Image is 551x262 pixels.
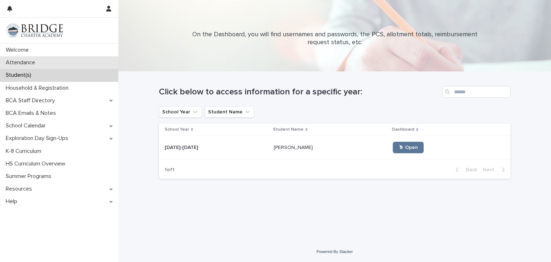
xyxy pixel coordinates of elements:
tr: [DATE]-[DATE][DATE]-[DATE] [PERSON_NAME][PERSON_NAME] 🖱 Open [159,136,510,159]
p: Student Name [273,126,303,134]
p: School Calendar [3,122,51,129]
button: Back [450,167,480,173]
span: 🖱 Open [399,145,418,150]
h1: Click below to access information for a specific year: [159,87,439,97]
span: Next [483,167,499,172]
p: 1 of 1 [159,161,180,179]
p: Summer Programs [3,173,57,180]
p: BCA Emails & Notes [3,110,62,117]
p: Resources [3,186,38,192]
p: On the Dashboard, you will find usernames and passwords, the PCS, allotment totals, reimbursement... [191,31,478,46]
p: [PERSON_NAME] [274,143,314,151]
p: Dashboard [392,126,414,134]
a: Powered By Stacker [316,249,353,254]
button: Student Name [205,106,254,118]
a: 🖱 Open [393,142,424,153]
p: [DATE]-[DATE] [165,143,199,151]
p: Exploration Day Sign-Ups [3,135,74,142]
input: Search [442,86,510,98]
p: HS Curriculum Overview [3,160,71,167]
img: V1C1m3IdTEidaUdm9Hs0 [6,23,63,38]
p: School Year [165,126,189,134]
p: Student(s) [3,72,37,79]
p: Welcome [3,47,34,53]
p: Help [3,198,23,205]
button: Next [480,167,510,173]
p: K-8 Curriculum [3,148,47,155]
span: Back [462,167,477,172]
p: Household & Registration [3,85,74,92]
button: School Year [159,106,202,118]
p: Attendance [3,59,41,66]
p: BCA Staff Directory [3,97,61,104]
